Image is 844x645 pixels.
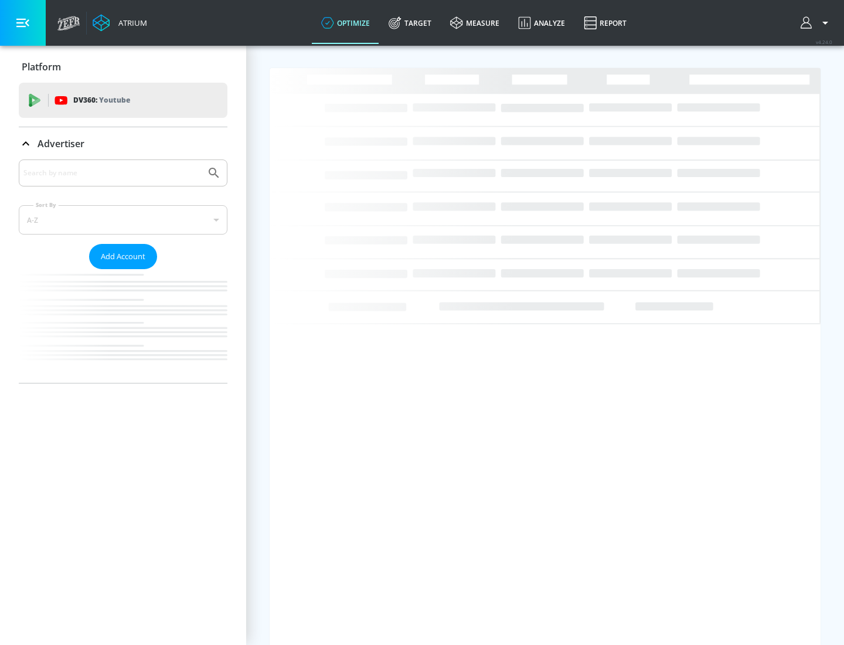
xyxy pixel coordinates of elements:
[38,137,84,150] p: Advertiser
[379,2,441,44] a: Target
[19,127,227,160] div: Advertiser
[19,83,227,118] div: DV360: Youtube
[19,159,227,383] div: Advertiser
[33,201,59,209] label: Sort By
[19,269,227,383] nav: list of Advertiser
[19,205,227,235] div: A-Z
[19,50,227,83] div: Platform
[441,2,509,44] a: measure
[312,2,379,44] a: optimize
[574,2,636,44] a: Report
[114,18,147,28] div: Atrium
[23,165,201,181] input: Search by name
[22,60,61,73] p: Platform
[101,250,145,263] span: Add Account
[509,2,574,44] a: Analyze
[816,39,832,45] span: v 4.24.0
[99,94,130,106] p: Youtube
[73,94,130,107] p: DV360:
[89,244,157,269] button: Add Account
[93,14,147,32] a: Atrium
